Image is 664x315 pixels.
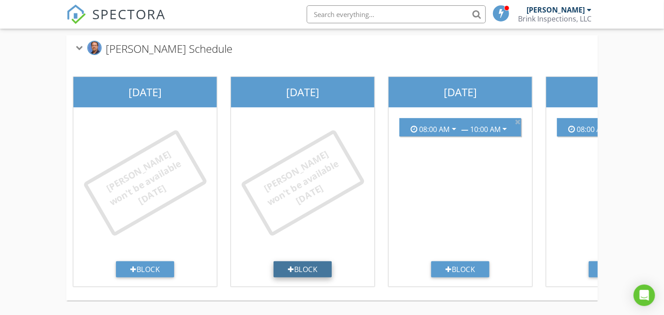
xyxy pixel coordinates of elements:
[634,285,655,306] div: Open Intercom Messenger
[518,14,592,23] div: Brink Inspections, LLC
[92,4,166,23] span: SPECTORA
[419,125,450,133] div: 08:00 AM
[527,5,585,14] div: [PERSON_NAME]
[577,125,607,133] div: 08:00 AM
[274,261,332,277] div: Block
[231,77,374,107] div: [DATE]
[449,123,459,134] i: arrow_drop_down
[66,4,86,24] img: The Best Home Inspection Software - Spectora
[589,261,647,277] div: Block
[470,125,501,133] div: 10:00 AM
[431,261,489,277] div: Block
[66,12,166,31] a: SPECTORA
[499,123,510,134] i: arrow_drop_down
[461,124,468,134] strong: —
[106,42,232,56] span: [PERSON_NAME] Schedule
[87,41,102,55] img: download.png
[116,261,174,277] div: Block
[73,77,217,107] div: [DATE]
[389,77,532,107] div: [DATE]
[97,144,193,222] div: [PERSON_NAME] won't be available [DATE]
[307,5,486,23] input: Search everything...
[255,144,351,222] div: [PERSON_NAME] won't be available [DATE]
